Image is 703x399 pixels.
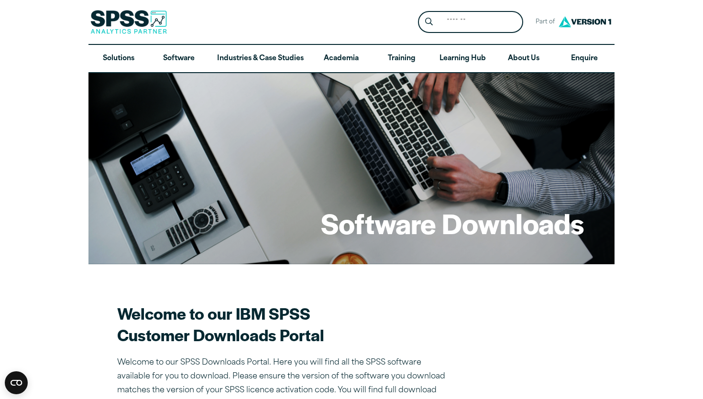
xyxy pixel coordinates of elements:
h2: Welcome to our IBM SPSS Customer Downloads Portal [117,302,452,345]
span: Part of [531,15,556,29]
a: Academia [311,45,372,73]
a: Software [149,45,209,73]
a: Industries & Case Studies [209,45,311,73]
svg: Search magnifying glass icon [425,18,433,26]
form: Site Header Search Form [418,11,523,33]
a: Enquire [554,45,615,73]
a: Solutions [88,45,149,73]
button: Open CMP widget [5,371,28,394]
a: Learning Hub [432,45,494,73]
a: About Us [494,45,554,73]
img: SPSS Analytics Partner [90,10,167,34]
button: Search magnifying glass icon [420,13,438,31]
nav: Desktop version of site main menu [88,45,615,73]
a: Training [372,45,432,73]
h1: Software Downloads [321,205,584,242]
img: Version1 Logo [556,13,614,31]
